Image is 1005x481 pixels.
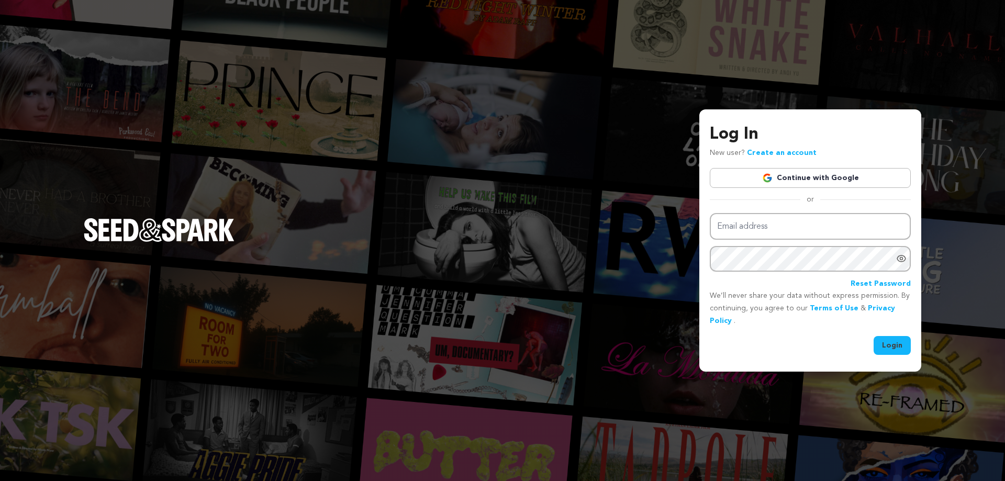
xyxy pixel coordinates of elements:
[710,168,911,188] a: Continue with Google
[710,305,895,325] a: Privacy Policy
[762,173,773,183] img: Google logo
[800,194,820,205] span: or
[896,253,907,264] a: Show password as plain text. Warning: this will display your password on the screen.
[747,149,817,156] a: Create an account
[710,290,911,327] p: We’ll never share your data without express permission. By continuing, you agree to our & .
[84,218,234,241] img: Seed&Spark Logo
[810,305,858,312] a: Terms of Use
[710,122,911,147] h3: Log In
[710,147,817,160] p: New user?
[874,336,911,355] button: Login
[84,218,234,262] a: Seed&Spark Homepage
[851,278,911,290] a: Reset Password
[710,213,911,240] input: Email address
